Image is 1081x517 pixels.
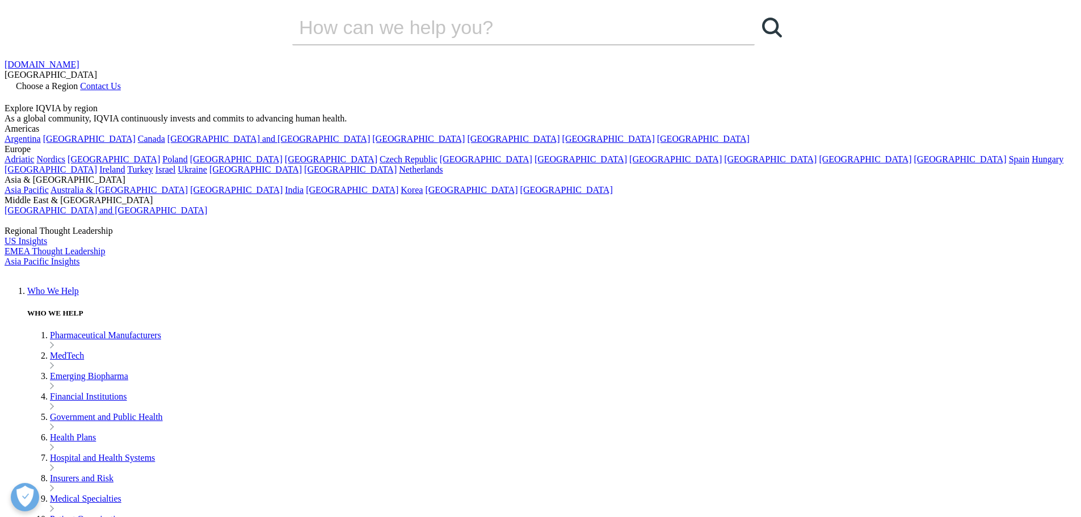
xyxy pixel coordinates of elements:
[399,165,443,174] a: Netherlands
[372,134,465,144] a: [GEOGRAPHIC_DATA]
[36,154,65,164] a: Nordics
[292,10,722,44] input: Search
[1032,154,1063,164] a: Hungary
[425,185,518,195] a: [GEOGRAPHIC_DATA]
[5,70,1076,80] div: [GEOGRAPHIC_DATA]
[5,195,1076,205] div: Middle East & [GEOGRAPHIC_DATA]
[380,154,438,164] a: Czech Republic
[50,412,163,422] a: Government and Public Health
[285,185,304,195] a: India
[5,246,105,256] a: EMEA Thought Leadership
[562,134,655,144] a: [GEOGRAPHIC_DATA]
[285,154,377,164] a: [GEOGRAPHIC_DATA]
[50,453,155,463] a: Hospital and Health Systems
[5,134,41,144] a: Argentina
[5,154,34,164] a: Adriatic
[440,154,532,164] a: [GEOGRAPHIC_DATA]
[306,185,398,195] a: [GEOGRAPHIC_DATA]
[50,371,128,381] a: Emerging Biopharma
[50,432,96,442] a: Health Plans
[304,165,397,174] a: [GEOGRAPHIC_DATA]
[5,103,1076,114] div: Explore IQVIA by region
[520,185,613,195] a: [GEOGRAPHIC_DATA]
[68,154,160,164] a: [GEOGRAPHIC_DATA]
[99,165,125,174] a: Ireland
[5,226,1076,236] div: Regional Thought Leadership
[190,185,283,195] a: [GEOGRAPHIC_DATA]
[43,134,136,144] a: [GEOGRAPHIC_DATA]
[467,134,560,144] a: [GEOGRAPHIC_DATA]
[5,185,49,195] a: Asia Pacific
[5,236,47,246] a: US Insights
[5,205,207,215] a: [GEOGRAPHIC_DATA] and [GEOGRAPHIC_DATA]
[162,154,187,164] a: Poland
[5,257,79,266] a: Asia Pacific Insights
[50,351,84,360] a: MedTech
[80,81,121,91] a: Contact Us
[209,165,302,174] a: [GEOGRAPHIC_DATA]
[5,114,1076,124] div: As a global community, IQVIA continuously invests and commits to advancing human health.
[914,154,1007,164] a: [GEOGRAPHIC_DATA]
[138,134,165,144] a: Canada
[167,134,370,144] a: [GEOGRAPHIC_DATA] and [GEOGRAPHIC_DATA]
[5,124,1076,134] div: Americas
[762,18,782,37] svg: Search
[50,330,161,340] a: Pharmaceutical Manufacturers
[629,154,722,164] a: [GEOGRAPHIC_DATA]
[1009,154,1029,164] a: Spain
[51,185,188,195] a: Australia & [GEOGRAPHIC_DATA]
[190,154,283,164] a: [GEOGRAPHIC_DATA]
[178,165,207,174] a: Ukraine
[5,144,1076,154] div: Europe
[50,473,113,483] a: Insurers and Risk
[5,175,1076,185] div: Asia & [GEOGRAPHIC_DATA]
[27,286,79,296] a: Who We Help
[5,165,97,174] a: [GEOGRAPHIC_DATA]
[11,483,39,511] button: Open Preferences
[401,185,423,195] a: Korea
[27,309,1076,318] h5: WHO WE HELP
[819,154,911,164] a: [GEOGRAPHIC_DATA]
[755,10,789,44] a: Search
[50,392,127,401] a: Financial Institutions
[5,60,79,69] a: [DOMAIN_NAME]
[535,154,627,164] a: [GEOGRAPHIC_DATA]
[724,154,817,164] a: [GEOGRAPHIC_DATA]
[155,165,176,174] a: Israel
[16,81,78,91] span: Choose a Region
[657,134,750,144] a: [GEOGRAPHIC_DATA]
[127,165,153,174] a: Turkey
[50,494,121,503] a: Medical Specialties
